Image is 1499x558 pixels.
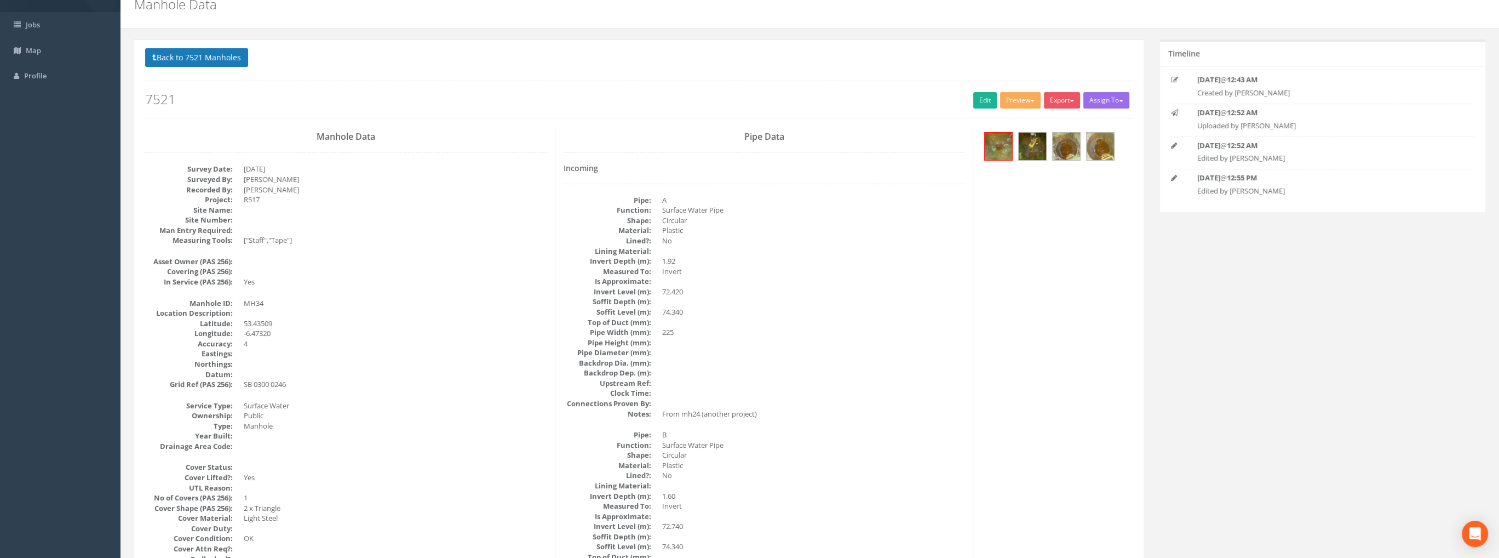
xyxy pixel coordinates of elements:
[244,185,547,195] dd: [PERSON_NAME]
[244,503,547,514] dd: 2 x Triangle
[1168,49,1200,58] h5: Timeline
[145,174,233,185] dt: Surveyed By:
[662,236,965,246] dd: No
[145,359,233,369] dt: Northings:
[662,430,965,440] dd: B
[564,225,651,236] dt: Material:
[1197,88,1448,98] p: Created by [PERSON_NAME]
[564,368,651,378] dt: Backdrop Dep. (m):
[26,20,40,30] span: Jobs
[145,483,233,493] dt: UTL Reason:
[564,287,651,297] dt: Invert Level (m):
[1197,173,1220,183] strong: [DATE]
[564,532,651,542] dt: Soffit Depth (m):
[564,236,651,246] dt: Lined?:
[564,460,651,471] dt: Material:
[662,460,965,471] dd: Plastic
[145,493,233,503] dt: No of Covers (PAS 256):
[244,533,547,544] dd: OK
[1197,75,1448,85] p: @
[662,287,965,297] dd: 72.420
[985,133,1012,160] img: 12566ff4-83a9-aa63-bde2-d4ce09dda9ee_cce82220-7717-0385-cc4a-c5117190b93e_thumb.jpg
[145,328,233,339] dt: Longitude:
[564,542,651,552] dt: Soffit Level (m):
[1197,107,1220,117] strong: [DATE]
[564,440,651,451] dt: Function:
[662,521,965,532] dd: 72.740
[1197,153,1448,163] p: Edited by [PERSON_NAME]
[145,215,233,225] dt: Site Number:
[244,472,547,483] dd: Yes
[662,450,965,460] dd: Circular
[145,277,233,287] dt: In Service (PAS 256):
[145,318,233,329] dt: Latitude:
[145,513,233,523] dt: Cover Material:
[564,388,651,398] dt: Clock Time:
[564,307,651,317] dt: Soffit Level (m):
[1227,173,1257,183] strong: 12:55 PM
[662,215,965,226] dd: Circular
[662,307,965,317] dd: 74.340
[564,297,651,307] dt: Soffit Depth (m):
[564,491,651,502] dt: Invert Depth (m):
[244,318,547,329] dd: 53.43509
[1197,140,1220,150] strong: [DATE]
[1053,133,1080,160] img: 12566ff4-83a9-aa63-bde2-d4ce09dda9ee_cc875e45-4ff1-2af8-c6ea-708d9fe7006d_thumb.jpg
[564,266,651,277] dt: Measured To:
[145,298,233,309] dt: Manhole ID:
[145,195,233,205] dt: Project:
[145,308,233,318] dt: Location Description:
[145,544,233,554] dt: Cover Attn Req?:
[244,277,547,287] dd: Yes
[145,401,233,411] dt: Service Type:
[145,185,233,195] dt: Recorded By:
[662,440,965,451] dd: Surface Water Pipe
[145,379,233,390] dt: Grid Ref (PAS 256):
[564,481,651,491] dt: Lining Material:
[244,411,547,421] dd: Public
[145,266,233,277] dt: Covering (PAS 256):
[1019,133,1046,160] img: 12566ff4-83a9-aa63-bde2-d4ce09dda9ee_019096ce-c905-b776-7cf7-313002b14aa5_thumb.jpg
[564,358,651,368] dt: Backdrop Dia. (mm):
[662,195,965,206] dd: A
[564,338,651,348] dt: Pipe Height (mm):
[244,195,547,205] dd: R517
[244,235,547,246] dd: ["Staff","Tape"]
[564,398,651,409] dt: Connections Proven By:
[564,501,651,511] dt: Measured To:
[564,132,965,142] h3: Pipe Data
[564,378,651,389] dt: Upstream Ref:
[145,48,248,67] button: Back to 7521 Manholes
[662,256,965,266] dd: 1.92
[662,491,965,502] dd: 1.60
[145,164,233,174] dt: Survey Date:
[1197,173,1448,183] p: @
[24,71,47,81] span: Profile
[564,195,651,206] dt: Pipe:
[662,409,965,419] dd: From mh24 (another project)
[564,511,651,522] dt: Is Approximate:
[1197,107,1448,118] p: @
[1000,92,1041,109] button: Preview
[145,533,233,544] dt: Cover Condition:
[662,470,965,481] dd: No
[145,523,233,534] dt: Cover Duty:
[1087,133,1114,160] img: 12566ff4-83a9-aa63-bde2-d4ce09dda9ee_71c6014c-fd8c-17a3-1403-af0db01b2400_thumb.jpg
[662,327,965,338] dd: 225
[145,431,233,441] dt: Year Built:
[564,317,651,328] dt: Top of Duct (mm):
[244,379,547,390] dd: SB 0300 0246
[145,472,233,483] dt: Cover Lifted?:
[244,401,547,411] dd: Surface Water
[564,164,965,172] h4: Incoming
[244,328,547,339] dd: -6.47320
[1197,186,1448,196] p: Edited by [PERSON_NAME]
[145,132,547,142] h3: Manhole Data
[564,450,651,460] dt: Shape:
[564,430,651,440] dt: Pipe:
[145,92,1133,106] h2: 7521
[564,215,651,226] dt: Shape:
[1197,75,1220,84] strong: [DATE]
[662,542,965,552] dd: 74.340
[662,266,965,277] dd: Invert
